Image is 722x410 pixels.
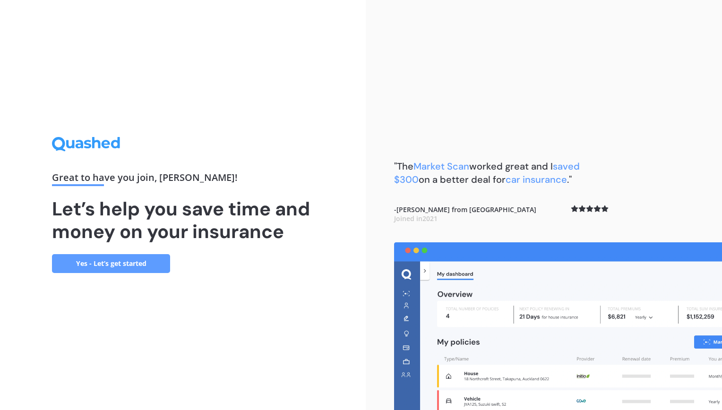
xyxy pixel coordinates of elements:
[52,197,314,243] h1: Let’s help you save time and money on your insurance
[394,160,580,186] span: saved $300
[394,242,722,410] img: dashboard.webp
[394,214,438,223] span: Joined in 2021
[52,254,170,273] a: Yes - Let’s get started
[52,173,314,186] div: Great to have you join , [PERSON_NAME] !
[506,173,567,186] span: car insurance
[394,205,536,223] b: - [PERSON_NAME] from [GEOGRAPHIC_DATA]
[413,160,469,172] span: Market Scan
[394,160,580,186] b: "The worked great and I on a better deal for ."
